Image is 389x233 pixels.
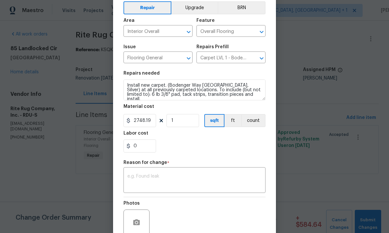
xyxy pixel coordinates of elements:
[123,160,167,165] h5: Reason for change
[123,1,171,14] button: Repair
[224,114,241,127] button: ft
[257,27,266,36] button: Open
[123,18,135,23] h5: Area
[123,71,160,76] h5: Repairs needed
[196,18,215,23] h5: Feature
[218,1,266,14] button: BRN
[123,80,266,100] textarea: Install new carpet. (Bodenger Way [GEOGRAPHIC_DATA], Silver) at all previously carpeted locations...
[171,1,218,14] button: Upgrade
[257,54,266,63] button: Open
[123,45,136,49] h5: Issue
[123,131,148,136] h5: Labor cost
[204,114,224,127] button: sqft
[123,104,154,109] h5: Material cost
[184,54,193,63] button: Open
[241,114,266,127] button: count
[184,27,193,36] button: Open
[123,201,140,206] h5: Photos
[196,45,229,49] h5: Repairs Prefill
